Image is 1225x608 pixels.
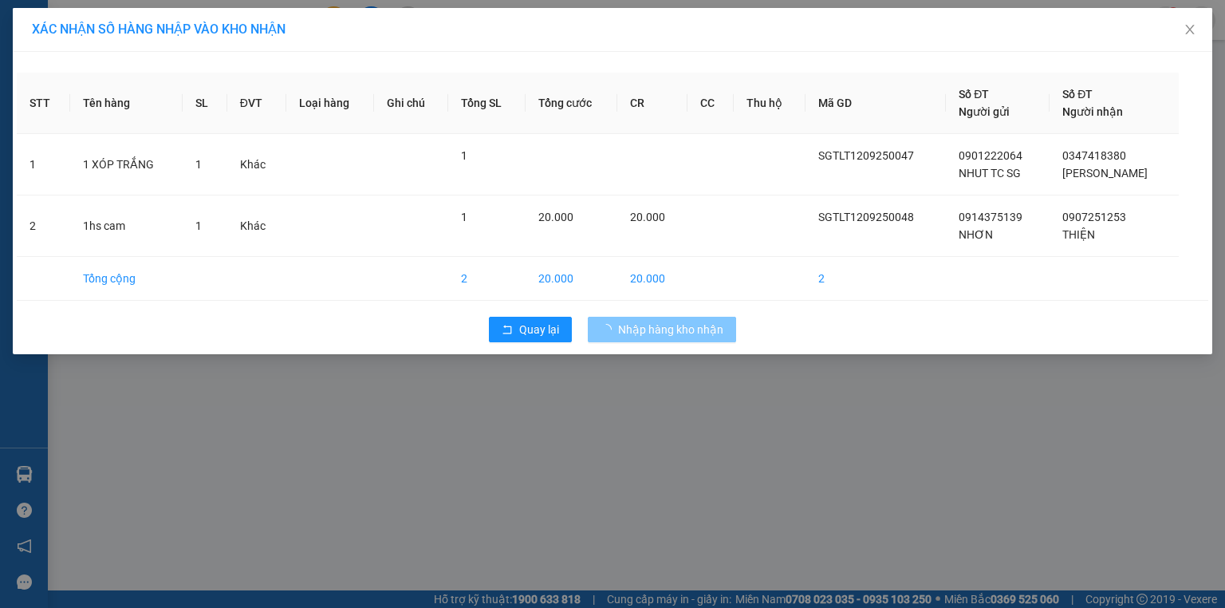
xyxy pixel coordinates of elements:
span: [PERSON_NAME] [1062,167,1148,180]
span: rollback [502,324,513,337]
td: 1 XÓP TRẮNG [70,134,183,195]
th: SL [183,73,227,134]
span: 1 [195,158,202,171]
span: 0914375139 [959,211,1022,223]
td: 1hs cam [70,195,183,257]
button: rollbackQuay lại [489,317,572,342]
span: 0347418380 [1062,149,1126,162]
span: THIỆN [1062,228,1095,241]
th: Tổng cước [526,73,617,134]
span: 20.000 [630,211,665,223]
button: Nhập hàng kho nhận [588,317,736,342]
td: 20.000 [617,257,687,301]
span: NHUT TC SG [959,167,1021,180]
span: SGTLT1209250047 [818,149,914,162]
td: Tổng cộng [70,257,183,301]
span: Người gửi [959,105,1010,118]
span: 1 [195,219,202,232]
span: SGTLT1209250048 [818,211,914,223]
td: 20.000 [526,257,617,301]
th: Loại hàng [286,73,374,134]
span: loading [601,324,618,335]
th: Ghi chú [374,73,448,134]
td: 2 [448,257,525,301]
span: close [1184,23,1196,36]
span: 0901222064 [959,149,1022,162]
span: 20.000 [538,211,573,223]
td: Khác [227,195,286,257]
td: 2 [806,257,947,301]
th: Mã GD [806,73,947,134]
td: 2 [17,195,70,257]
th: ĐVT [227,73,286,134]
span: NHƠN [959,228,993,241]
button: Close [1168,8,1212,53]
th: CR [617,73,687,134]
td: 1 [17,134,70,195]
th: STT [17,73,70,134]
span: Số ĐT [1062,88,1093,101]
span: Quay lại [519,321,559,338]
span: 1 [461,149,467,162]
th: CC [687,73,734,134]
td: Khác [227,134,286,195]
span: Người nhận [1062,105,1123,118]
th: Thu hộ [734,73,805,134]
span: Nhập hàng kho nhận [618,321,723,338]
th: Tên hàng [70,73,183,134]
span: XÁC NHẬN SỐ HÀNG NHẬP VÀO KHO NHẬN [32,22,286,37]
th: Tổng SL [448,73,525,134]
span: 1 [461,211,467,223]
span: 0907251253 [1062,211,1126,223]
span: Số ĐT [959,88,989,101]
